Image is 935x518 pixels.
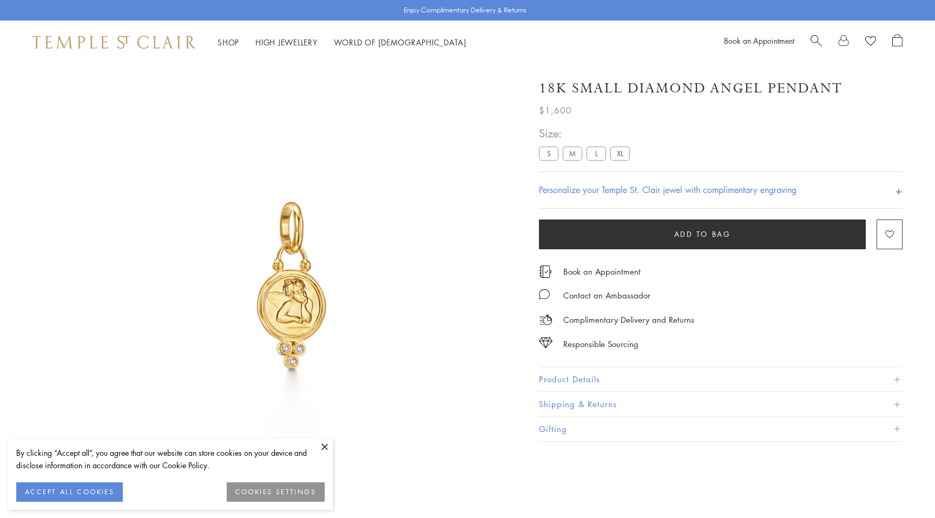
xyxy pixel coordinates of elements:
[539,392,903,416] button: Shipping & Returns
[70,64,513,506] img: AP10-DIGRN
[218,36,466,49] nav: Main navigation
[539,79,842,98] h1: 18K Small Diamond Angel Pendant
[539,265,552,278] img: icon_appointment.svg
[865,34,876,50] a: View Wishlist
[587,147,606,160] label: L
[539,220,866,249] button: Add to bag
[539,147,558,160] label: S
[32,36,196,49] img: Temple St. Clair
[16,447,325,471] div: By clicking “Accept all”, you agree that our website can store cookies on your device and disclos...
[895,180,903,200] h4: +
[563,265,641,277] a: Book an Appointment
[16,482,123,502] button: ACCEPT ALL COOKIES
[610,147,630,160] label: XL
[724,35,794,46] a: Book an Appointment
[334,37,466,48] a: World of [DEMOGRAPHIC_DATA]World of [DEMOGRAPHIC_DATA]
[563,147,582,160] label: M
[404,5,526,16] p: Enjoy Complimentary Delivery & Returns
[563,289,650,302] div: Contact an Ambassador
[892,34,903,50] a: Open Shopping Bag
[563,337,638,351] div: Responsible Sourcing
[811,34,822,50] a: Search
[539,417,903,441] button: Gifting
[563,313,694,327] p: Complimentary Delivery and Returns
[539,289,550,300] img: MessageIcon-01_2.svg
[255,37,318,48] a: High JewelleryHigh Jewellery
[539,103,572,117] span: $1,600
[539,124,634,142] span: Size:
[539,313,552,327] img: icon_delivery.svg
[539,337,552,348] img: icon_sourcing.svg
[539,367,903,391] button: Product Details
[539,183,796,196] h4: Personalize your Temple St. Clair jewel with complimentary engraving
[218,37,239,48] a: ShopShop
[674,228,731,240] span: Add to bag
[227,482,325,502] button: COOKIES SETTINGS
